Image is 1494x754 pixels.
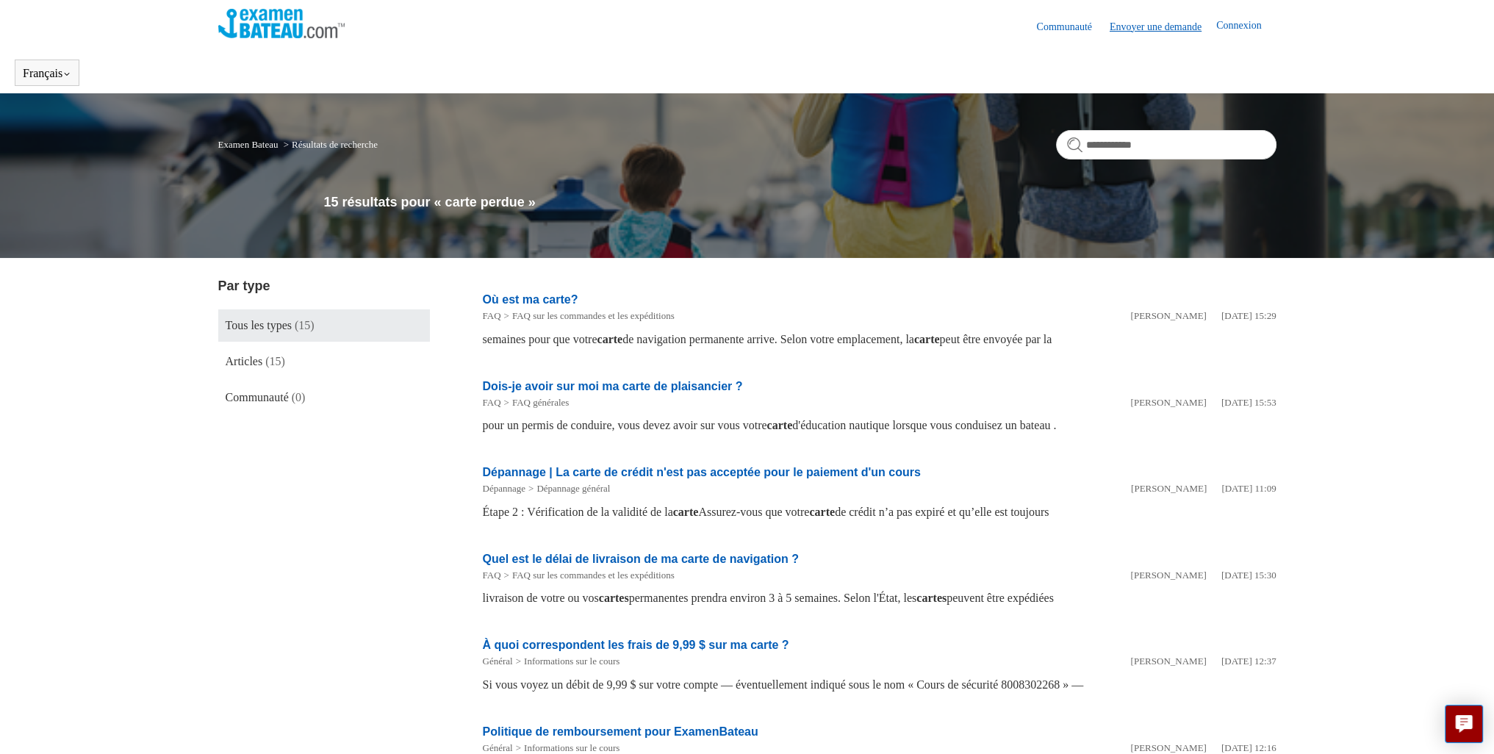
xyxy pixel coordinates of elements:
time: 08/05/2025 11:09 [1221,483,1276,494]
a: Informations sur le cours [524,742,619,753]
time: 07/05/2025 15:29 [1221,310,1276,321]
li: FAQ générales [501,395,570,410]
input: Rechercher [1056,130,1276,159]
li: FAQ [483,309,501,323]
li: [PERSON_NAME] [1130,654,1206,669]
a: Dépannage [483,483,525,494]
li: [PERSON_NAME] [1130,309,1206,323]
h1: 15 résultats pour « carte perdue » [324,193,1276,212]
li: Dépannage général [525,481,610,496]
a: Communauté (0) [218,381,430,414]
button: Français [23,67,71,80]
a: Dois-je avoir sur moi ma carte de plaisancier ? [483,380,743,392]
li: [PERSON_NAME] [1130,568,1206,583]
div: Si vous voyez un débit de 9,99 $ sur votre compte — éventuellement indiqué sous le nom « Cours de... [483,676,1276,694]
a: Dépannage général [536,483,610,494]
li: [PERSON_NAME] [1131,481,1207,496]
li: FAQ sur les commandes et les expéditions [501,568,675,583]
em: carte [597,333,622,345]
li: Dépannage [483,481,525,496]
a: FAQ [483,570,501,581]
a: Dépannage | La carte de crédit n'est pas acceptée pour le paiement d'un cours [483,466,921,478]
em: carte [673,506,699,518]
li: Résultats de recherche [281,139,378,150]
span: Tous les types [226,319,292,331]
h3: Par type [218,276,430,296]
li: FAQ [483,568,501,583]
a: Articles (15) [218,345,430,378]
li: Général [483,654,513,669]
li: FAQ sur les commandes et les expéditions [501,309,675,323]
a: Communauté [1036,19,1106,35]
a: À quoi correspondent les frais de 9,99 $ sur ma carte ? [483,639,789,651]
a: Général [483,742,513,753]
a: Où est ma carte? [483,293,578,306]
time: 07/05/2025 12:37 [1221,656,1276,667]
div: semaines pour que votre de navigation permanente arrive. Selon votre emplacement, la peut être en... [483,331,1276,348]
li: Examen Bateau [218,139,281,150]
a: Quel est le délai de livraison de ma carte de navigation ? [483,553,799,565]
em: cartes [599,592,629,604]
em: carte [767,419,793,431]
time: 07/05/2025 12:16 [1221,742,1276,753]
em: carte [914,333,940,345]
div: pour un permis de conduire, vous devez avoir sur vous votre d'éducation nautique lorsque vous con... [483,417,1276,434]
a: Politique de remboursement pour ExamenBateau [483,725,758,738]
em: cartes [916,592,947,604]
li: FAQ [483,395,501,410]
span: (15) [265,355,285,367]
time: 07/05/2025 15:53 [1221,397,1276,408]
em: carte [809,506,835,518]
time: 07/05/2025 15:30 [1221,570,1276,581]
a: FAQ [483,397,501,408]
img: Page d’accueil du Centre d’aide Examen Bateau [218,9,345,38]
div: Étape 2 : Vérification de la validité de la Assurez-vous que votre de crédit n’a pas expiré et qu... [483,503,1276,521]
li: [PERSON_NAME] [1130,395,1206,410]
a: FAQ générales [512,397,569,408]
span: Communauté [226,391,289,403]
li: Informations sur le cours [513,654,620,669]
span: (0) [292,391,306,403]
a: Examen Bateau [218,139,279,150]
a: Tous les types (15) [218,309,430,342]
a: FAQ sur les commandes et les expéditions [512,310,675,321]
span: Articles [226,355,263,367]
a: Informations sur le cours [524,656,619,667]
button: Live chat [1445,705,1483,743]
a: Envoyer une demande [1110,19,1216,35]
a: FAQ [483,310,501,321]
a: FAQ sur les commandes et les expéditions [512,570,675,581]
a: Connexion [1216,18,1276,35]
div: livraison de votre ou vos permanentes prendra environ 3 à 5 semaines. Selon l'État, les peuvent ê... [483,589,1276,607]
a: Général [483,656,513,667]
span: (15) [295,319,315,331]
